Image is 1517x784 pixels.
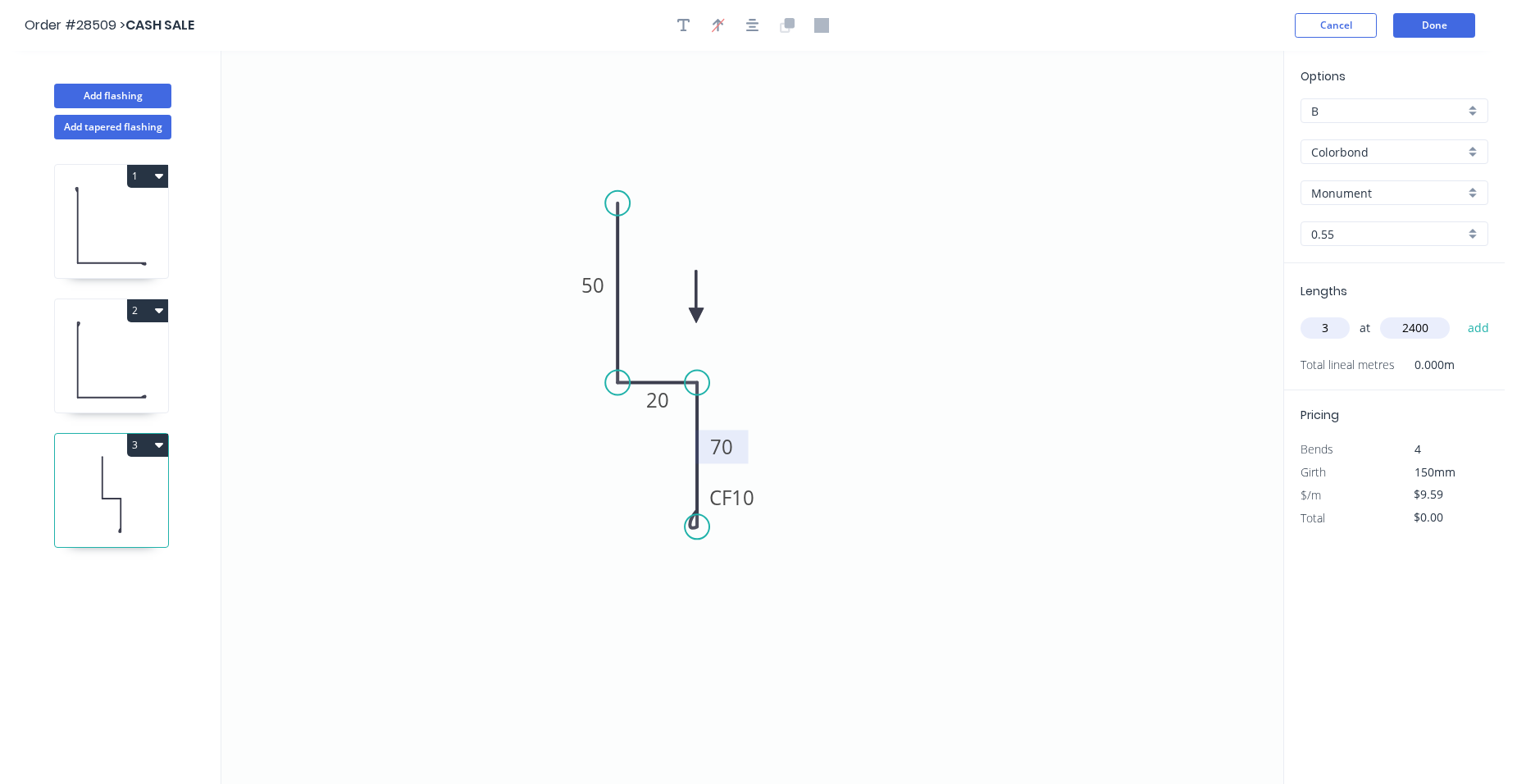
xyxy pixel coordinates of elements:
[1301,464,1326,480] span: Girth
[1360,317,1370,340] span: at
[25,16,125,34] span: Order #28509 >
[1301,487,1321,503] span: $/m
[1301,510,1325,526] span: Total
[1311,103,1465,120] input: Price level
[1301,441,1333,457] span: Bends
[1295,13,1377,38] button: Cancel
[1395,353,1455,376] span: 0.000m
[127,299,168,322] button: 2
[1301,283,1347,299] span: Lengths
[710,433,733,460] tspan: 70
[1301,353,1395,376] span: Total lineal metres
[54,84,171,108] button: Add flashing
[1460,314,1498,342] button: add
[1393,13,1475,38] button: Done
[646,386,669,413] tspan: 20
[125,16,194,34] span: CASH SALE
[1414,441,1421,457] span: 4
[54,115,171,139] button: Add tapered flashing
[1311,144,1465,161] input: Material
[1301,68,1346,84] span: Options
[731,484,754,511] tspan: 10
[1301,407,1339,423] span: Pricing
[709,484,731,511] tspan: CF
[127,434,168,457] button: 3
[1414,464,1455,480] span: 150mm
[127,165,168,188] button: 1
[581,271,604,299] tspan: 50
[1311,226,1465,243] input: Thickness
[1311,185,1465,202] input: Colour
[221,51,1283,784] svg: 0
